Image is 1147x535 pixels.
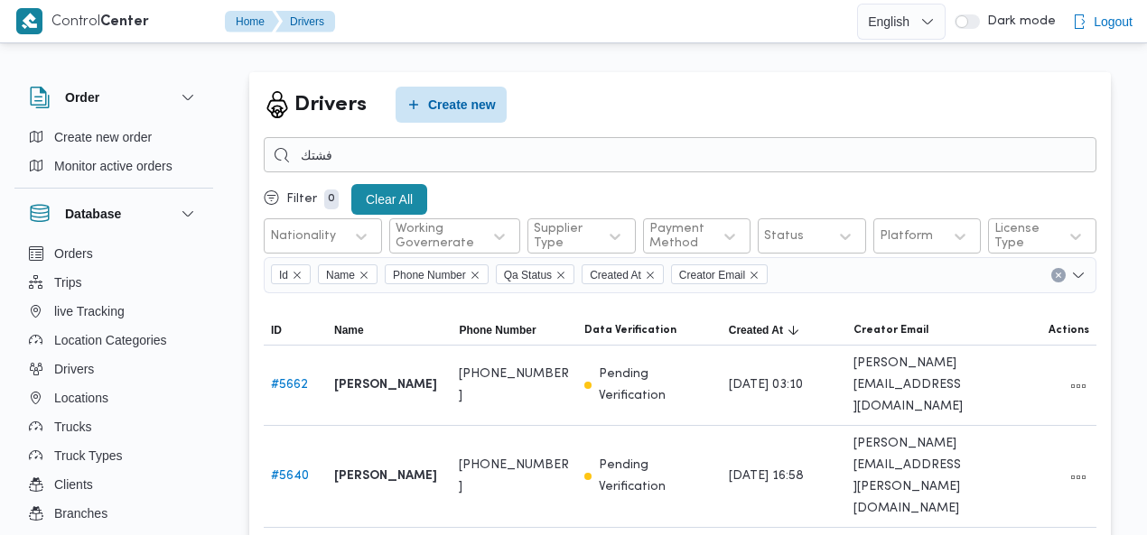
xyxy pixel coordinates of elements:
[22,383,206,412] button: Locations
[385,264,489,284] span: Phone Number
[351,184,427,215] button: Clear All
[470,270,480,281] button: Remove Phone Number from selection in this group
[359,270,369,281] button: Remove Name from selection in this group
[880,229,933,244] div: Platform
[54,329,167,351] span: Location Categories
[584,323,676,337] span: Data Verification
[534,222,590,251] div: Supplier Type
[65,203,121,225] h3: Database
[396,87,507,123] button: Create new
[729,323,783,337] span: Created At; Sorted in descending order
[459,455,569,498] span: [PHONE_NUMBER]
[54,503,107,524] span: Branches
[459,323,536,337] span: Phone Number
[292,270,303,281] button: Remove Id from selection in this group
[326,265,355,285] span: Name
[1094,11,1133,32] span: Logout
[1068,466,1089,488] button: All actions
[54,272,82,293] span: Trips
[599,364,714,407] p: Pending Verification
[459,364,569,407] span: [PHONE_NUMBER]
[1049,323,1089,337] span: Actions
[324,189,339,209] p: 0
[582,264,664,284] span: Created At
[54,243,93,264] span: Orders
[787,323,801,337] svg: Sorted in descending order
[264,137,1096,172] input: Search...
[428,94,496,115] span: Create new
[54,474,93,495] span: Clients
[452,316,576,345] button: Phone Number
[22,123,206,152] button: Create new order
[16,8,42,34] img: X8yXhbKr1z7QwAAAABJRU5ErkJggg==
[853,323,928,337] span: Creator Email
[275,11,335,32] button: Drivers
[853,353,964,418] span: [PERSON_NAME][EMAIL_ADDRESS][DOMAIN_NAME]
[729,374,803,396] span: [DATE] 03:10
[14,123,213,188] div: Order
[100,15,149,29] b: Center
[22,152,206,180] button: Monitor active orders
[271,264,311,284] span: Id
[54,300,125,322] span: live Tracking
[334,466,437,487] b: [PERSON_NAME]
[54,416,91,438] span: Trucks
[749,270,760,281] button: Remove Creator Email from selection in this group
[54,387,108,409] span: Locations
[853,433,964,520] span: [PERSON_NAME][EMAIL_ADDRESS][PERSON_NAME][DOMAIN_NAME]
[22,499,206,528] button: Branches
[286,192,317,207] p: Filter
[22,412,206,441] button: Trucks
[54,155,173,177] span: Monitor active orders
[496,264,574,284] span: Qa Status
[722,316,846,345] button: Created AtSorted in descending order
[645,270,656,281] button: Remove Created At from selection in this group
[334,323,364,337] span: Name
[271,379,308,391] a: #5662
[225,11,279,32] button: Home
[294,89,367,121] h2: Drivers
[22,239,206,268] button: Orders
[279,265,288,285] span: Id
[22,268,206,297] button: Trips
[318,264,378,284] span: Name
[649,222,705,251] div: Payment Method
[980,14,1056,29] span: Dark mode
[504,265,552,285] span: Qa Status
[54,445,122,466] span: Truck Types
[29,203,199,225] button: Database
[54,358,94,380] span: Drivers
[1071,268,1086,282] button: Open list of options
[22,355,206,383] button: Drivers
[264,316,327,345] button: ID
[555,270,566,281] button: Remove Qa Status from selection in this group
[1065,4,1140,40] button: Logout
[393,265,466,285] span: Phone Number
[1068,375,1089,397] button: All actions
[271,470,309,482] a: #5640
[327,316,452,345] button: Name
[22,297,206,326] button: live Tracking
[29,87,199,108] button: Order
[1051,268,1066,282] button: Clear input
[65,87,99,108] h3: Order
[671,264,768,284] span: Creator Email
[764,229,804,244] div: Status
[334,374,437,396] b: [PERSON_NAME]
[271,323,282,337] span: ID
[54,126,152,148] span: Create new order
[396,222,474,251] div: Working Governerate
[590,265,641,285] span: Created At
[22,441,206,470] button: Truck Types
[22,326,206,355] button: Location Categories
[729,466,804,487] span: [DATE] 16:58
[679,265,745,285] span: Creator Email
[270,229,336,244] div: Nationality
[994,222,1050,251] div: License Type
[22,470,206,499] button: Clients
[599,455,714,498] p: Pending Verification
